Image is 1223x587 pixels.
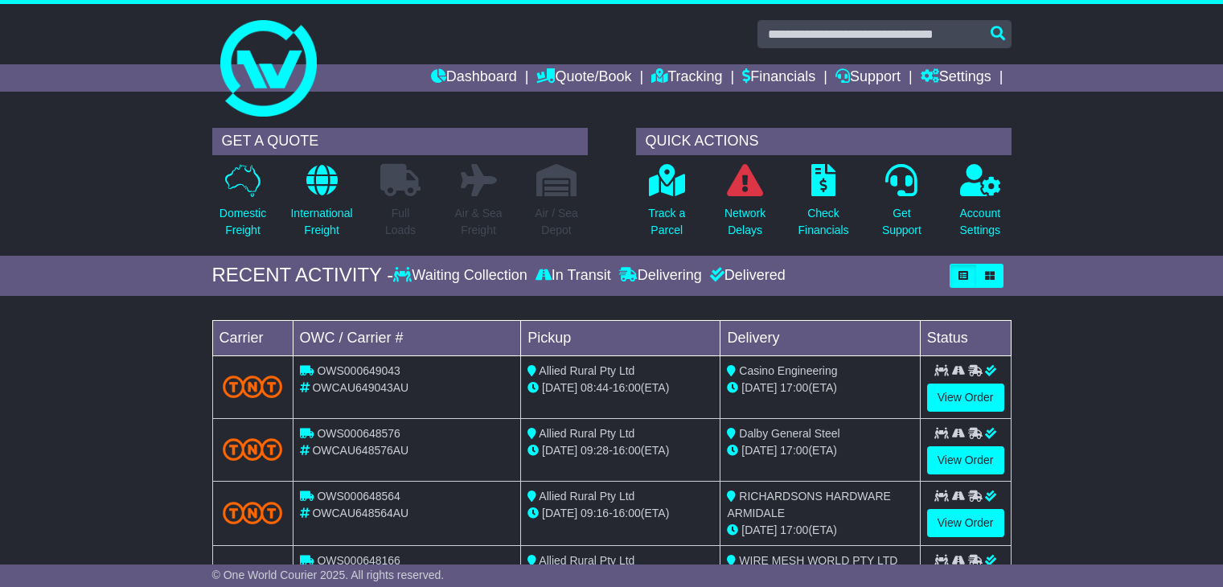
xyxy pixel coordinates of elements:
[527,442,713,459] div: - (ETA)
[882,205,921,239] p: Get Support
[798,205,849,239] p: Check Financials
[651,64,722,92] a: Tracking
[920,320,1011,355] td: Status
[542,507,577,519] span: [DATE]
[960,205,1001,239] p: Account Settings
[535,205,578,239] p: Air / Sea Depot
[539,427,634,440] span: Allied Rural Pty Ltd
[647,163,686,248] a: Track aParcel
[223,376,283,397] img: TNT_Domestic.png
[648,205,685,239] p: Track a Parcel
[312,381,408,394] span: OWCAU649043AU
[921,64,991,92] a: Settings
[293,320,521,355] td: OWC / Carrier #
[581,507,609,519] span: 09:16
[527,380,713,396] div: - (ETA)
[223,502,283,523] img: TNT_Domestic.png
[835,64,901,92] a: Support
[742,64,815,92] a: Financials
[542,444,577,457] span: [DATE]
[959,163,1002,248] a: AccountSettings
[927,509,1004,537] a: View Order
[636,128,1012,155] div: QUICK ACTIONS
[741,381,777,394] span: [DATE]
[613,381,641,394] span: 16:00
[727,490,890,519] span: RICHARDSONS HARDWARE ARMIDALE
[539,364,634,377] span: Allied Rural Pty Ltd
[741,444,777,457] span: [DATE]
[741,523,777,536] span: [DATE]
[739,364,837,377] span: Casino Engineering
[615,267,706,285] div: Delivering
[312,444,408,457] span: OWCAU648576AU
[798,163,850,248] a: CheckFinancials
[927,446,1004,474] a: View Order
[312,507,408,519] span: OWCAU648564AU
[317,554,400,567] span: OWS000648166
[613,507,641,519] span: 16:00
[881,163,922,248] a: GetSupport
[539,554,634,567] span: Allied Rural Pty Ltd
[521,320,720,355] td: Pickup
[212,320,293,355] td: Carrier
[212,569,445,581] span: © One World Courier 2025. All rights reserved.
[780,381,808,394] span: 17:00
[720,320,920,355] td: Delivery
[780,444,808,457] span: 17:00
[581,444,609,457] span: 09:28
[531,267,615,285] div: In Transit
[527,505,713,522] div: - (ETA)
[542,381,577,394] span: [DATE]
[581,381,609,394] span: 08:44
[431,64,517,92] a: Dashboard
[212,128,588,155] div: GET A QUOTE
[927,384,1004,412] a: View Order
[223,438,283,460] img: TNT_Domestic.png
[220,205,266,239] p: Domestic Freight
[727,442,913,459] div: (ETA)
[317,364,400,377] span: OWS000649043
[706,267,786,285] div: Delivered
[380,205,421,239] p: Full Loads
[212,264,394,287] div: RECENT ACTIVITY -
[727,380,913,396] div: (ETA)
[290,205,352,239] p: International Freight
[289,163,353,248] a: InternationalFreight
[219,163,267,248] a: DomesticFreight
[454,205,502,239] p: Air & Sea Freight
[536,64,631,92] a: Quote/Book
[739,554,897,567] span: WIRE MESH WORLD PTY LTD
[724,163,766,248] a: NetworkDelays
[739,427,839,440] span: Dalby General Steel
[317,427,400,440] span: OWS000648576
[393,267,531,285] div: Waiting Collection
[613,444,641,457] span: 16:00
[724,205,765,239] p: Network Delays
[727,522,913,539] div: (ETA)
[780,523,808,536] span: 17:00
[317,490,400,503] span: OWS000648564
[539,490,634,503] span: Allied Rural Pty Ltd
